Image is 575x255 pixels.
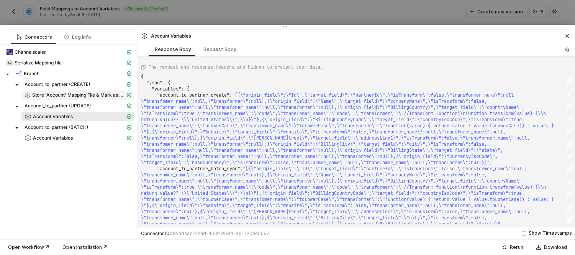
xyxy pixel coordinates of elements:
span: name\":\"toLowerCase\",\"transformer\":\"function( [275,123,409,129]
span: sform\":false,\"transformer_name\":null, [423,209,530,215]
img: integration-icon [16,71,22,77]
span: e; } [543,123,554,129]
div: Request Body [203,46,236,53]
span: \"transformer_name\":\"toLowerCase\",\"transfomer_ [141,123,275,129]
span: icon-success-page [502,245,507,250]
span: icon-logic [17,35,21,39]
span: icon-cards [127,125,131,130]
span: caret-down [15,105,19,109]
span: \"isTransform\":true,\"transformer_name\":\"code\" [141,184,275,190]
span: icon-cards [127,104,131,108]
span: ,\"transformer\":null},{\"origin_field\":\"Billing [275,104,409,110]
span: :null, [511,166,527,172]
span: : { [162,80,170,86]
span: Account Variables [21,133,134,143]
span: \"transfomer_name\":null,\"transformer\":null},{\" [141,215,275,221]
span: Channelscaler [3,48,134,57]
span: "account_to_partner_create" [157,92,229,98]
span: false,\"transformer_name\":null,\"transfomer_name\ [275,160,409,166]
span: Store 'Account' Mapping File & Mark as Mapped [32,92,125,98]
span: nerId\",\"isTransform\":false,\"transformer_name\" [366,92,500,98]
span: Account_to_partner (CREATE) [25,81,90,87]
span: ,\"transfomer_name\":\"code\",\"transformer\":\"// [275,110,409,117]
span: \"target_field\":\"baseCurrency\",\"isTransform\": [141,160,275,166]
span: \"transformer_name\":null,\"transfomer_name\":null [141,178,275,184]
span: Transform function\\nfunction transform(value) {\ [409,184,541,190]
span: \"isTransform\":false,\"transformer_name\":null,\" [141,153,275,160]
button: Download [531,243,572,252]
span: \"transformer_name\":\"toLowerCase\",\"transfomer_ [141,196,275,202]
span: , [490,160,492,166]
span: \"},{\"origin_field\":\"Website\",\"target_field\" [141,129,275,135]
span: \n [541,184,546,190]
span: \"transfomer_name\":null,\"transformer\":null},{\" [141,141,275,147]
span: value) { return value ? value.toLowerCase() : valu [409,123,543,129]
span: origin_field\":\"BillingCity\",\"target_field\":\" [275,215,409,221]
span: Transform function\\nfunction transform(value) {\ [409,110,541,117]
span: Branch [24,71,39,77]
span: : [229,92,232,98]
span: origin_field\":\"Name\",\"target_field\":\"company [275,172,409,178]
span: nerId\",\"isTransform\":false,\"transformer_name\" [377,166,511,172]
span: icon-download [536,245,541,250]
span: Account_to_partner (BATCH) [21,123,134,132]
span: transfomer_name\":null,\"transformer\":null},{\"or [275,153,409,160]
span: Store 'Account' Mapping File & Mark as Mapped [21,90,134,100]
span: "json" [146,80,162,86]
span: "account_to_partner_batch_sync" [157,166,240,172]
span: icon-cards [127,61,131,65]
span: origin_field\":\"BillingCity\",\"target_field\":\" [275,141,409,147]
span: Name\",\"isTransform\":false, [409,98,487,104]
span: "variables" [152,86,181,92]
span: :\"website\",\"isTransform\":false,\"transformer_n [275,202,409,209]
div: Download [544,244,567,250]
span: igin_field\":\"BillingCountryCode\",\"target_field [275,190,409,196]
span: ,\"transfomer_name\":\"code\",\"transformer\":\"// [275,184,409,190]
span: :null, [500,92,516,98]
span: \"transformer\":null},{\"origin_field\":\"[PERSON_NAME] [141,209,288,215]
img: integration-icon [7,49,13,55]
span: \"transformer_name\":null,\"transfomer_name\":null [141,221,275,227]
span: icon-copy-paste [565,47,570,52]
span: Name\",\"isTransform\":false, [409,172,487,178]
span: \"transfomer_name\":null,\"transformer\":null},{\" [141,172,275,178]
span: \"transformer\":null},{\"origin_field\":\"[PERSON_NAME] [141,135,288,141]
span: d82adaab-2cad-456f-9684-e91720ac6597 [170,230,269,236]
span: "[{\"origin_field\":\"Id\",\"target_field\":\"part [232,92,366,98]
span: ,\"transformer\":null},{\"origin_field\":\"Billing [275,147,409,153]
span: Account Variables [21,112,134,121]
img: integration-icon [141,33,147,39]
span: caret-down [15,83,19,87]
span: icon-cards [127,50,131,54]
div: Open Workflow ↗ [8,244,49,250]
button: Open Workflow ↗ [3,243,54,252]
button: Open Installation ↗ [57,243,112,252]
span: ame\":null,\"transfomer_name\":null, [409,202,506,209]
span: Account_to_partner (BATCH) [25,124,88,130]
span: return value?? \\\"United States\\\";\\n}\"},{\"or [141,117,275,123]
span: Account Variables [33,135,73,141]
span: icon-cards [127,93,131,97]
span: :\"website\",\"isTransform\":false,\"transformer_n [275,129,409,135]
span: \"},{\"origin_field\":\"Website\",\"target_field\" [141,202,275,209]
span: Channelscaler [15,49,46,55]
span: icon-cards [127,136,131,140]
span: \":\"countryIsoCode\",\"isTransform\":true, [409,117,524,123]
span: icon-close [565,34,570,38]
div: Log info [64,34,91,40]
span: Account Variables [33,114,73,120]
div: Rerun [510,244,523,250]
span: igin_field\":\"CurrencyIsoCode\", [409,153,498,160]
span: treet\",\"target_field\":\"addressLine1\",\"isTran [288,135,423,141]
button: Rerun [497,243,528,252]
span: origin_field\":\"Name\",\"target_field\":\"company [275,98,409,104]
span: Serialize Mapping file [15,60,62,66]
img: integration-icon [25,135,31,141]
span: Account_to_partner (CREATE) [21,80,134,89]
span: city\",\"isTransform\":false, [409,215,487,221]
img: integration-icon [7,60,13,66]
span: State\",\"target_field\":\"state\", [409,221,503,227]
span: Branch [12,69,134,78]
span: icon-cards [127,82,131,87]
